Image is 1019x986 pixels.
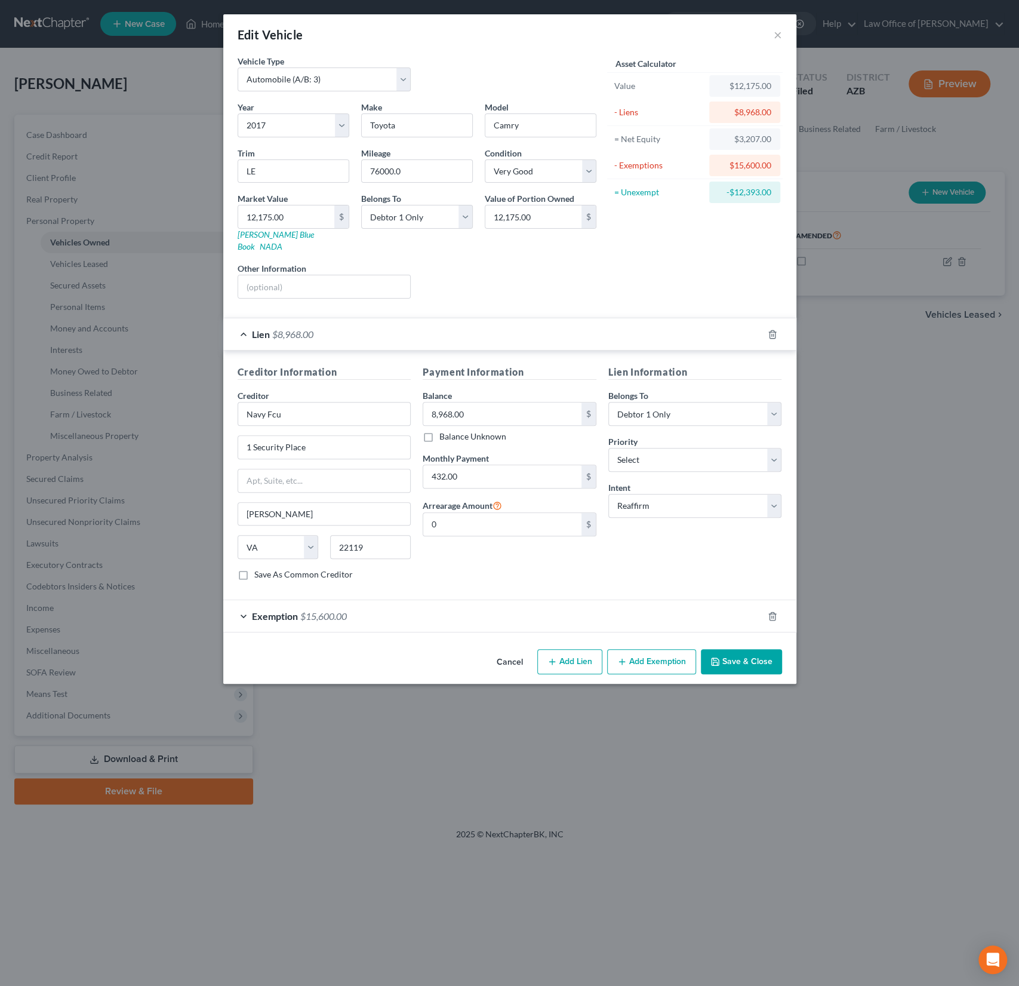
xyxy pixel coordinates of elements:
[272,328,313,340] span: $8,968.00
[238,160,349,183] input: ex. LS, LT, etc
[719,133,771,145] div: $3,207.00
[238,205,334,228] input: 0.00
[608,365,782,380] h5: Lien Information
[485,205,581,228] input: 0.00
[238,229,314,251] a: [PERSON_NAME] Blue Book
[238,503,411,526] input: Enter city...
[485,114,596,137] input: ex. Altima
[608,437,638,447] span: Priority
[614,159,704,171] div: - Exemptions
[487,650,532,674] button: Cancel
[423,498,502,512] label: Arrearage Amount
[300,610,347,622] span: $15,600.00
[614,80,704,92] div: Value
[362,160,472,183] input: --
[238,55,284,67] label: Vehicle Type
[238,101,254,113] label: Year
[614,186,704,198] div: = Unexempt
[362,114,472,137] input: ex. Nissan
[238,275,411,298] input: (optional)
[423,513,581,536] input: 0.00
[485,101,509,113] label: Model
[537,649,602,674] button: Add Lien
[334,205,349,228] div: $
[581,465,596,488] div: $
[614,133,704,145] div: = Net Equity
[330,535,411,559] input: Enter zip...
[238,402,411,426] input: Search creditor by name...
[439,431,506,443] label: Balance Unknown
[254,569,353,580] label: Save As Common Creditor
[581,205,596,228] div: $
[361,193,401,204] span: Belongs To
[581,513,596,536] div: $
[238,469,411,492] input: Apt, Suite, etc...
[423,389,452,402] label: Balance
[485,192,574,205] label: Value of Portion Owned
[423,465,581,488] input: 0.00
[485,147,522,159] label: Condition
[361,147,390,159] label: Mileage
[581,403,596,425] div: $
[719,106,771,118] div: $8,968.00
[423,365,596,380] h5: Payment Information
[238,192,288,205] label: Market Value
[978,945,1007,974] div: Open Intercom Messenger
[719,186,771,198] div: -$12,393.00
[608,481,630,494] label: Intent
[614,106,704,118] div: - Liens
[615,57,676,70] label: Asset Calculator
[719,80,771,92] div: $12,175.00
[238,436,411,459] input: Enter address...
[252,328,270,340] span: Lien
[238,391,269,401] span: Creditor
[238,262,306,275] label: Other Information
[423,403,581,425] input: 0.00
[252,610,298,622] span: Exemption
[361,102,382,112] span: Make
[719,159,771,171] div: $15,600.00
[774,27,782,42] button: ×
[238,26,303,43] div: Edit Vehicle
[608,391,648,401] span: Belongs To
[238,365,411,380] h5: Creditor Information
[260,241,282,251] a: NADA
[607,649,696,674] button: Add Exemption
[238,147,255,159] label: Trim
[701,649,782,674] button: Save & Close
[423,452,489,465] label: Monthly Payment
